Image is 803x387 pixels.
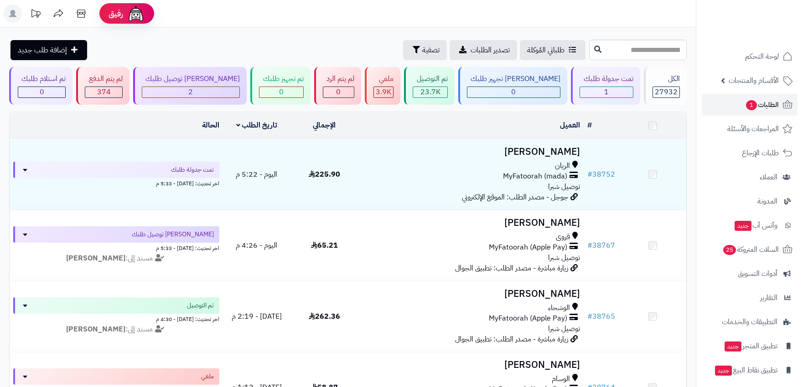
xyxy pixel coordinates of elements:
span: تمت جدولة طلبك [171,165,214,174]
a: [PERSON_NAME] تجهيز طلبك 0 [456,67,569,105]
a: الطلبات1 [702,94,798,116]
span: # [587,169,592,180]
span: التقارير [760,291,777,304]
span: 65.21 [311,240,338,251]
img: logo-2.png [741,25,794,45]
div: 23704 [413,87,447,97]
div: تمت جدولة طلبك [580,74,633,84]
span: رفيق [109,8,123,19]
a: العميل [560,120,580,131]
span: MyFatoorah (Apple Pay) [489,313,567,324]
div: اخر تحديث: [DATE] - 5:33 م [13,178,219,188]
div: اخر تحديث: [DATE] - 4:30 م [13,314,219,323]
div: مسند إلى: [6,324,226,335]
div: مسند إلى: [6,253,226,264]
span: تطبيق المتجر [724,340,777,352]
div: 3851 [374,87,393,97]
a: وآتس آبجديد [702,214,798,236]
div: [PERSON_NAME] توصيل طلبك [142,74,240,84]
strong: [PERSON_NAME] [66,324,125,335]
span: جديد [715,366,732,376]
img: ai-face.png [127,5,145,23]
a: تم التوصيل 23.7K [402,67,456,105]
div: لم يتم الدفع [85,74,122,84]
h3: [PERSON_NAME] [362,218,580,228]
span: MyFatoorah (mada) [503,171,567,182]
strong: [PERSON_NAME] [66,253,125,264]
a: تحديثات المنصة [24,5,47,25]
a: تاريخ الطلب [236,120,278,131]
span: 1 [604,87,609,97]
span: 3.9K [376,87,391,97]
span: 23.7K [420,87,440,97]
a: إضافة طلب جديد [10,40,87,60]
span: [PERSON_NAME] توصيل طلبك [132,230,214,239]
a: التطبيقات والخدمات [702,311,798,333]
span: تصفية [422,45,440,56]
a: الكل27932 [642,67,689,105]
span: قروى [556,232,570,242]
span: توصيل شبرا [548,252,580,263]
span: 1 [746,100,757,110]
span: 0 [511,87,516,97]
span: زيارة مباشرة - مصدر الطلب: تطبيق الجوال [455,334,568,345]
span: طلبات الإرجاع [742,147,779,159]
div: 374 [85,87,122,97]
span: أدوات التسويق [738,267,777,280]
span: وآتس آب [734,219,777,232]
a: أدوات التسويق [702,263,798,285]
span: المراجعات والأسئلة [727,122,779,135]
span: طلباتي المُوكلة [527,45,565,56]
a: تطبيق نقاط البيعجديد [702,359,798,381]
div: 0 [323,87,354,97]
span: الوشحاء [548,303,570,313]
span: تم التوصيل [187,301,214,310]
div: 2 [142,87,239,97]
a: الحالة [202,120,219,131]
div: تم استلام طلبك [18,74,66,84]
span: جوجل - مصدر الطلب: الموقع الإلكتروني [462,192,568,203]
a: [PERSON_NAME] توصيل طلبك 2 [131,67,249,105]
a: لم يتم الدفع 374 [74,67,131,105]
a: الإجمالي [313,120,336,131]
a: طلبات الإرجاع [702,142,798,164]
div: تم تجهيز طلبك [259,74,303,84]
span: ملغي [201,372,214,381]
a: طلباتي المُوكلة [520,40,585,60]
a: تمت جدولة طلبك 1 [569,67,642,105]
span: توصيل شبرا [548,181,580,192]
span: [DATE] - 2:19 م [232,311,282,322]
button: تصفية [403,40,447,60]
a: تم استلام طلبك 0 [7,67,74,105]
div: لم يتم الرد [323,74,354,84]
span: 262.36 [309,311,340,322]
span: الأقسام والمنتجات [729,74,779,87]
span: MyFatoorah (Apple Pay) [489,242,567,253]
span: الوسام [552,374,570,384]
a: #38765 [587,311,615,322]
span: توصيل شبرا [548,323,580,334]
div: الكل [653,74,680,84]
span: 0 [279,87,284,97]
a: لم يتم الرد 0 [312,67,363,105]
span: جديد [725,341,741,351]
a: تصدير الطلبات [450,40,517,60]
h3: [PERSON_NAME] [362,147,580,157]
div: 0 [259,87,303,97]
h3: [PERSON_NAME] [362,289,580,299]
div: 0 [467,87,560,97]
span: الطلبات [745,98,779,111]
span: الريان [555,161,570,171]
a: تطبيق المتجرجديد [702,335,798,357]
a: لوحة التحكم [702,46,798,67]
span: # [587,240,592,251]
h3: [PERSON_NAME] [362,360,580,370]
span: # [587,311,592,322]
span: زيارة مباشرة - مصدر الطلب: تطبيق الجوال [455,263,568,274]
a: تم تجهيز طلبك 0 [249,67,312,105]
a: التقارير [702,287,798,309]
span: السلات المتروكة [722,243,779,256]
a: #38752 [587,169,615,180]
div: 0 [18,87,65,97]
span: 2 [188,87,193,97]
